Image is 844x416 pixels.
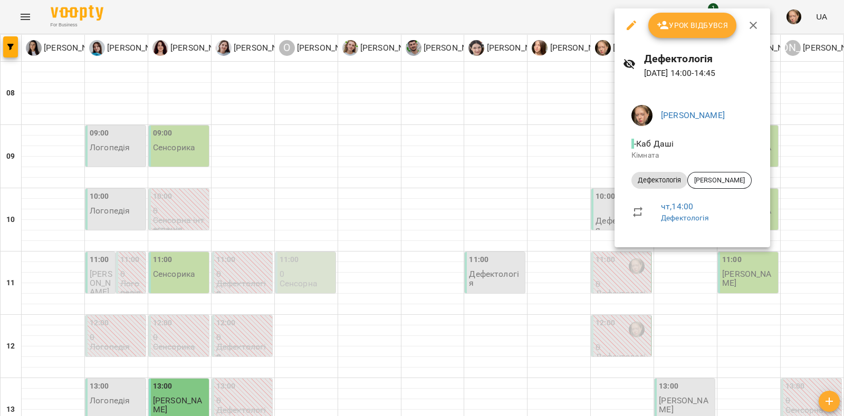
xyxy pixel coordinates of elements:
a: чт , 14:00 [661,201,693,211]
span: Урок відбувся [657,19,728,32]
span: Дефектологія [631,176,687,185]
button: Урок відбувся [648,13,737,38]
a: Дефектологія [661,214,709,222]
p: Кімната [631,150,753,161]
div: [PERSON_NAME] [687,172,752,189]
img: c55b66f6648212629ff8b699dda76310.jpeg [631,105,653,126]
span: [PERSON_NAME] [688,176,751,185]
span: - Каб Даші [631,139,676,149]
p: [DATE] 14:00 - 14:45 [644,67,762,80]
a: [PERSON_NAME] [661,110,725,120]
h6: Дефектологія [644,51,762,67]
